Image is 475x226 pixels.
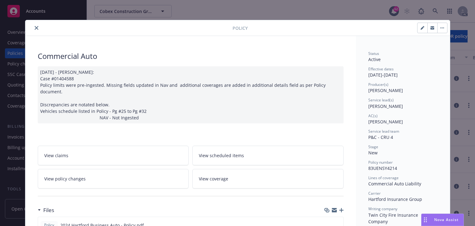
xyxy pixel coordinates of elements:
span: View coverage [199,175,228,182]
span: Writing company [368,206,397,211]
div: Drag to move [422,214,429,226]
div: [DATE] - [DATE] [368,66,438,78]
a: View policy changes [38,169,189,188]
span: Lines of coverage [368,175,399,180]
span: Policy number [368,160,393,165]
div: Files [38,206,54,214]
span: Service lead(s) [368,97,394,103]
a: View coverage [192,169,344,188]
span: New [368,150,378,156]
span: View policy changes [44,175,86,182]
span: Active [368,56,381,62]
div: Commercial Auto [38,51,344,61]
span: Effective dates [368,66,394,72]
span: View scheduled items [199,152,244,159]
span: Carrier [368,191,381,196]
span: Stage [368,144,378,149]
span: Service lead team [368,129,399,134]
span: Twin City Fire Insurance Company [368,212,419,224]
span: AC(s) [368,113,378,118]
span: Producer(s) [368,82,388,87]
div: [DATE] - [PERSON_NAME]: Case #01404588 Policy limits were pre-ingested. Missing fields updated in... [38,66,344,123]
span: Nova Assist [434,217,459,222]
a: View scheduled items [192,146,344,165]
span: Status [368,51,379,56]
span: Commercial Auto Liability [368,181,421,187]
span: [PERSON_NAME] [368,87,403,93]
span: Policy [233,25,248,31]
button: close [33,24,40,32]
button: Nova Assist [421,214,464,226]
a: View claims [38,146,189,165]
span: Hartford Insurance Group [368,196,422,202]
span: 83UENSY4214 [368,165,397,171]
h3: Files [43,206,54,214]
span: [PERSON_NAME] [368,103,403,109]
span: View claims [44,152,68,159]
span: [PERSON_NAME] [368,119,403,125]
span: P&C - CRU 4 [368,134,393,140]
